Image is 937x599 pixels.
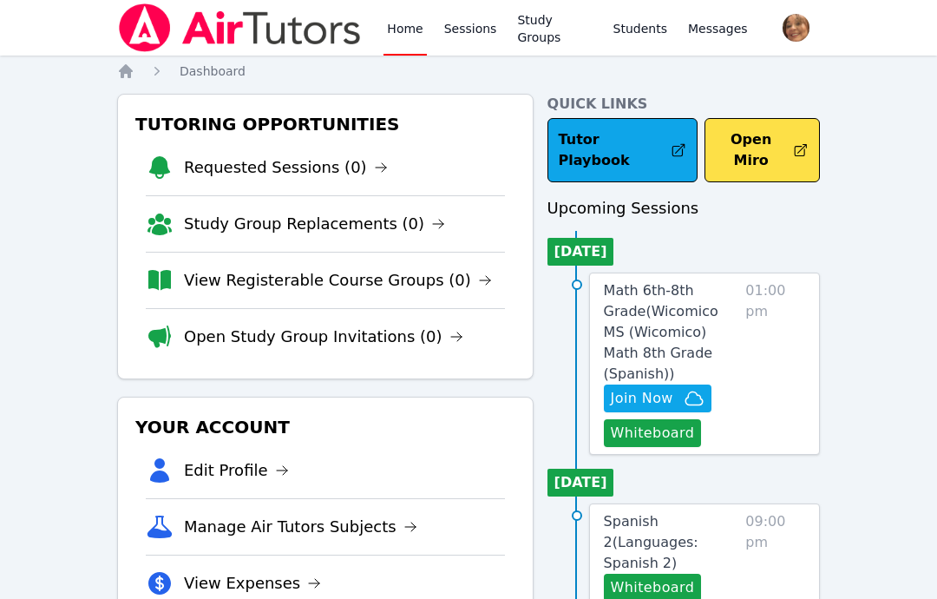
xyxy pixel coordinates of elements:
[611,388,673,409] span: Join Now
[745,280,805,447] span: 01:00 pm
[604,280,739,385] a: Math 6th-8th Grade(Wicomico MS (Wicomico) Math 8th Grade (Spanish))
[184,212,445,236] a: Study Group Replacements (0)
[704,118,820,182] button: Open Miro
[180,64,246,78] span: Dashboard
[604,419,702,447] button: Whiteboard
[184,458,289,483] a: Edit Profile
[184,515,417,539] a: Manage Air Tutors Subjects
[132,411,519,443] h3: Your Account
[117,3,363,52] img: Air Tutors
[547,196,820,221] h3: Upcoming Sessions
[180,63,246,80] a: Dashboard
[604,385,711,412] button: Join Now
[184,268,492,293] a: View Registerable Course Groups (0)
[547,118,698,182] a: Tutor Playbook
[547,469,614,497] li: [DATE]
[184,155,388,180] a: Requested Sessions (0)
[184,325,463,349] a: Open Study Group Invitations (0)
[604,282,718,382] span: Math 6th-8th Grade ( Wicomico MS (Wicomico) Math 8th Grade (Spanish) )
[547,94,820,115] h4: Quick Links
[604,513,698,571] span: Spanish 2 ( Languages: Spanish 2 )
[604,511,739,574] a: Spanish 2(Languages: Spanish 2)
[117,63,820,80] nav: Breadcrumb
[184,571,321,596] a: View Expenses
[688,20,748,37] span: Messages
[547,238,614,266] li: [DATE]
[132,109,519,140] h3: Tutoring Opportunities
